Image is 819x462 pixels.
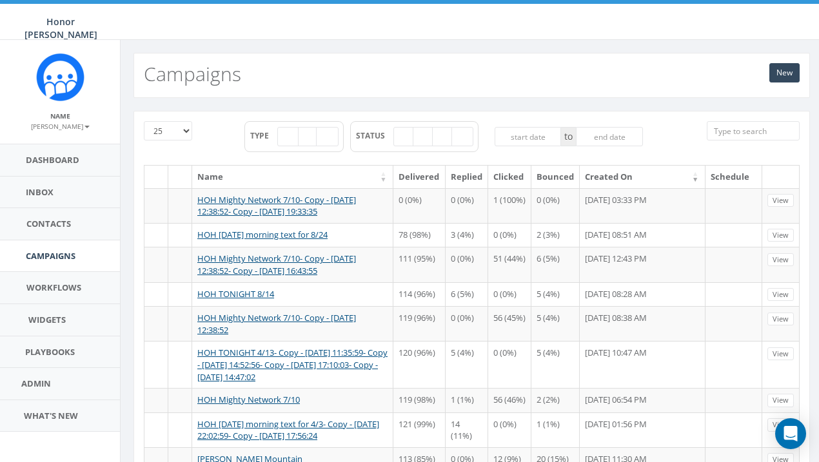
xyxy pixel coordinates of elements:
td: [DATE] 06:54 PM [580,388,706,412]
a: HOH Mighty Network 7/10 [197,394,300,405]
i: Text SMS [152,349,161,357]
input: start date [495,127,562,146]
th: Schedule [706,166,762,188]
td: 0 (0%) [531,188,580,223]
i: Published [420,133,426,140]
label: Unpublished [432,127,453,146]
i: Text SMS [152,314,161,322]
i: Ringless Voice Mail [305,133,310,140]
span: Playbooks [25,346,75,358]
td: [DATE] 01:56 PM [580,412,706,447]
td: 114 (96%) [393,282,445,307]
i: Published [177,231,184,239]
td: [DATE] 08:38 AM [580,306,706,341]
span: What's New [24,410,78,421]
a: HOH TONIGHT 4/13- Copy - [DATE] 11:35:59- Copy - [DATE] 14:52:56- Copy - [DATE] 17:10:03- Copy - ... [197,347,388,382]
i: Published [177,420,184,428]
td: [DATE] 12:43 PM [580,247,706,282]
a: View [767,394,794,407]
input: end date [576,127,643,146]
td: 5 (4%) [531,341,580,388]
td: 0 (0%) [446,247,488,282]
th: Clicked [488,166,531,188]
td: 121 (99%) [393,412,445,447]
i: Published [177,290,184,298]
i: Text SMS [152,290,161,298]
td: 119 (96%) [393,306,445,341]
input: Type to search [707,121,800,140]
td: [DATE] 08:28 AM [580,282,706,307]
i: Published [177,396,184,404]
img: Rally_Corp_Icon_1.png [36,53,84,101]
td: 1 (1%) [446,388,488,412]
span: Dashboard [26,154,79,166]
span: Honor [PERSON_NAME] [25,15,97,41]
td: 5 (4%) [531,282,580,307]
a: View [767,288,794,302]
td: 6 (5%) [446,282,488,307]
th: Replied [446,166,488,188]
a: HOH [DATE] morning text for 8/24 [197,229,328,240]
td: 1 (100%) [488,188,531,223]
span: to [561,127,576,146]
td: 51 (44%) [488,247,531,282]
i: Published [177,314,184,322]
td: [DATE] 03:33 PM [580,188,706,223]
span: Inbox [26,186,54,198]
td: 0 (0%) [446,306,488,341]
td: 56 (45%) [488,306,531,341]
td: 120 (96%) [393,341,445,388]
th: Delivered [393,166,445,188]
a: New [769,63,800,82]
td: 111 (95%) [393,247,445,282]
a: View [767,347,794,361]
td: 5 (4%) [446,341,488,388]
td: 0 (0%) [488,282,531,307]
i: Text SMS [152,255,161,263]
span: Campaigns [26,250,75,262]
i: Published [177,255,184,263]
a: HOH [DATE] morning text for 4/3- Copy - [DATE] 22:02:59- Copy - [DATE] 17:56:24 [197,418,379,442]
label: Published [413,127,433,146]
a: View [767,313,794,326]
td: 14 (11%) [446,412,488,447]
i: Draft [400,133,407,140]
th: Bounced [531,166,580,188]
a: View [767,229,794,242]
label: Automated Message [316,127,339,146]
a: View [767,253,794,267]
i: Unpublished [439,133,446,140]
td: 78 (98%) [393,223,445,247]
i: Text SMS [152,396,161,404]
a: HOH Mighty Network 7/10- Copy - [DATE] 12:38:52- Copy - [DATE] 19:33:35 [197,194,356,218]
span: STATUS [356,130,394,141]
td: 0 (0%) [488,412,531,447]
td: 2 (3%) [531,223,580,247]
th: Name: activate to sort column ascending [192,166,393,188]
span: Admin [21,378,51,389]
i: Text SMS [284,133,292,140]
i: Text SMS [152,231,161,239]
small: Name [50,111,70,120]
i: Draft [177,196,184,204]
label: Ringless Voice Mail [298,127,317,146]
a: HOH TONIGHT 8/14 [197,288,274,300]
td: 0 (0%) [393,188,445,223]
th: Created On: activate to sort column ascending [580,166,706,188]
label: Archived [451,127,473,146]
a: [PERSON_NAME] [31,120,90,131]
td: 5 (4%) [531,306,580,341]
span: Workflows [26,282,81,293]
td: 2 (2%) [531,388,580,412]
i: Text SMS [152,196,161,204]
label: Draft [393,127,414,146]
span: TYPE [250,130,278,141]
td: 56 (46%) [488,388,531,412]
a: HOH Mighty Network 7/10- Copy - [DATE] 12:38:52 [197,312,356,336]
td: 0 (0%) [488,341,531,388]
div: Open Intercom Messenger [775,418,806,449]
td: 119 (98%) [393,388,445,412]
a: View [767,194,794,207]
span: Widgets [28,314,66,325]
i: Published [177,349,184,357]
